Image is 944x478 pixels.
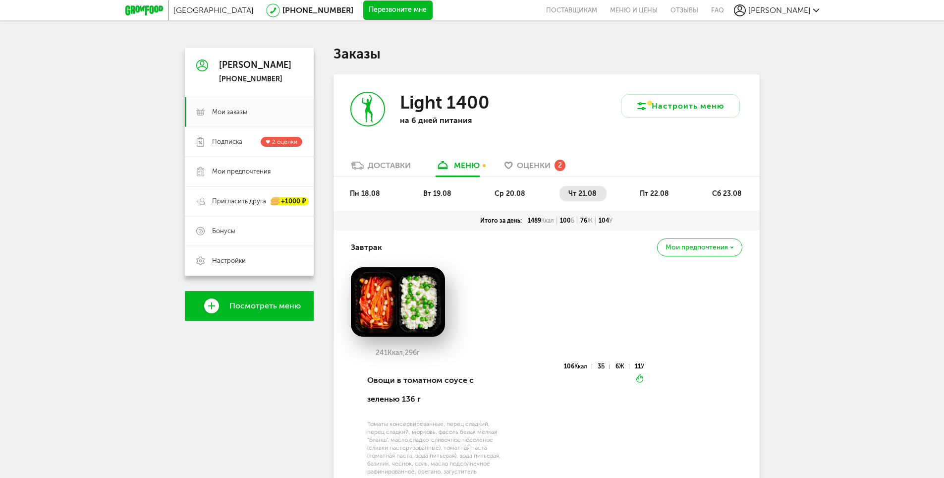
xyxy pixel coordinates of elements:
span: ср 20.08 [495,189,525,198]
a: Бонусы [185,216,314,246]
a: Доставки [346,160,416,176]
span: вт 19.08 [423,189,451,198]
span: Б [601,363,605,370]
span: Б [571,217,574,224]
a: [PHONE_NUMBER] [282,5,353,15]
div: [PERSON_NAME] [219,60,291,70]
div: 6 [615,364,629,369]
span: Пригласить друга [212,197,266,206]
span: пт 22.08 [640,189,669,198]
div: 100 [557,217,577,225]
h3: Light 1400 [400,92,490,113]
div: +1000 ₽ [271,197,309,206]
span: Мои предпочтения [666,244,728,251]
div: 1489 [525,217,557,225]
div: меню [454,161,480,170]
a: Подписка 2 оценки [185,127,314,157]
a: Настройки [185,246,314,276]
span: [GEOGRAPHIC_DATA] [173,5,254,15]
span: 2 оценки [272,138,297,145]
span: У [609,217,612,224]
a: Оценки 2 [500,160,570,176]
a: Мои заказы [185,97,314,127]
div: 76 [577,217,596,225]
span: Мои предпочтения [212,167,271,176]
span: Бонусы [212,227,235,236]
div: 241 296 [351,349,445,357]
h1: Заказы [333,48,760,60]
span: У [641,363,644,370]
h4: Завтрак [351,238,382,257]
a: Мои предпочтения [185,157,314,186]
div: 2 [555,160,565,171]
span: сб 23.08 [712,189,742,198]
div: [PHONE_NUMBER] [219,75,291,84]
div: Доставки [368,161,411,170]
span: Ккал [541,217,554,224]
span: Ккал, [388,349,405,357]
button: Настроить меню [621,94,740,118]
span: Настройки [212,256,246,265]
span: [PERSON_NAME] [748,5,811,15]
a: Пригласить друга +1000 ₽ [185,186,314,216]
div: 3 [598,364,610,369]
button: Перезвоните мне [363,0,433,20]
span: Ж [587,217,593,224]
span: Ж [619,363,624,370]
div: Итого за день: [477,217,525,225]
div: Овощи в томатном соусе с зеленью 136 г [367,363,504,417]
img: big_mOe8z449M5M7lfOZ.png [351,267,445,337]
p: на 6 дней питания [400,116,529,125]
div: 11 [635,364,644,369]
span: Подписка [212,137,242,146]
span: Ккал [574,363,587,370]
div: 104 [596,217,615,225]
span: пн 18.08 [350,189,380,198]
span: Посмотреть меню [229,301,301,310]
span: чт 21.08 [568,189,597,198]
a: меню [431,160,485,176]
span: г [417,349,420,357]
div: 106 [564,364,592,369]
span: Мои заказы [212,108,247,117]
span: Оценки [517,161,551,170]
a: Посмотреть меню [185,291,314,321]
